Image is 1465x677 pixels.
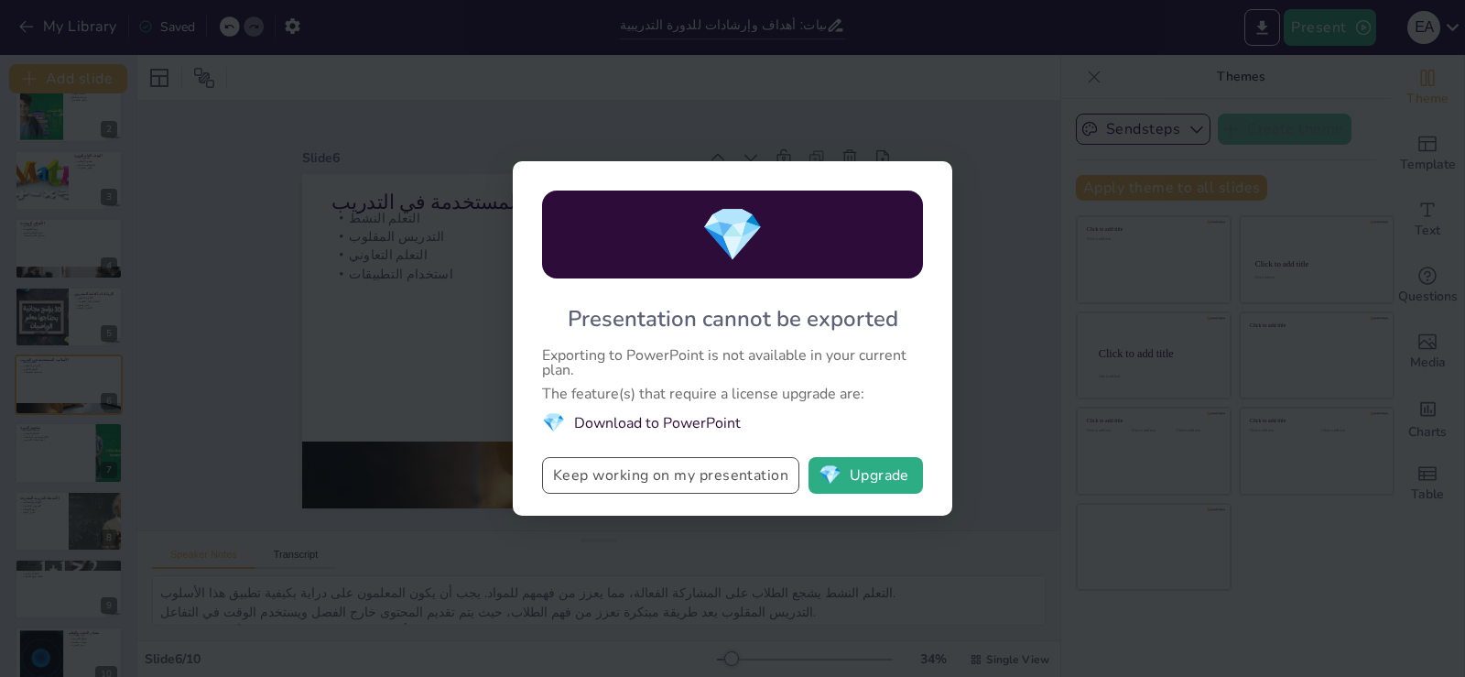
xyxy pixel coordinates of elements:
[542,348,923,377] div: Exporting to PowerPoint is not available in your current plan.
[542,387,923,401] div: The feature(s) that require a license upgrade are:
[700,200,765,270] span: diamond
[808,457,923,494] button: diamondUpgrade
[542,410,923,435] li: Download to PowerPoint
[819,466,841,485] span: diamond
[542,457,799,494] button: Keep working on my presentation
[568,304,898,333] div: Presentation cannot be exported
[542,410,565,435] span: diamond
